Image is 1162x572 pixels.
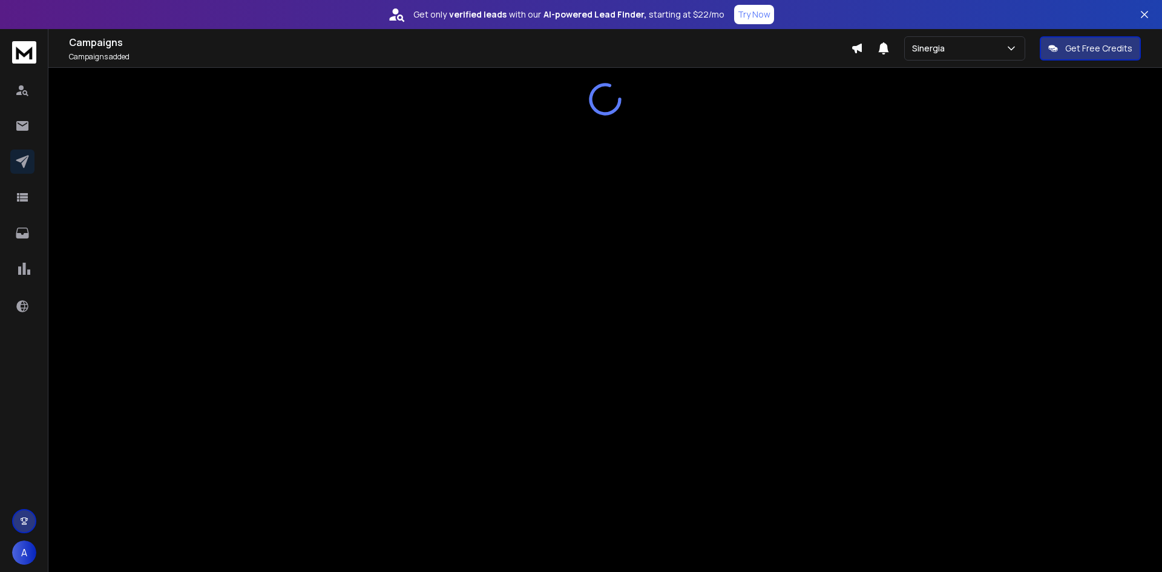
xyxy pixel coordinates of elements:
strong: verified leads [449,8,507,21]
button: Get Free Credits [1040,36,1141,61]
button: Try Now [734,5,774,24]
p: Try Now [738,8,770,21]
p: Get Free Credits [1065,42,1132,54]
strong: AI-powered Lead Finder, [543,8,646,21]
h1: Campaigns [69,35,851,50]
p: Get only with our starting at $22/mo [413,8,724,21]
p: Campaigns added [69,52,851,62]
p: Sinergia [912,42,950,54]
button: A [12,541,36,565]
img: logo [12,41,36,64]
